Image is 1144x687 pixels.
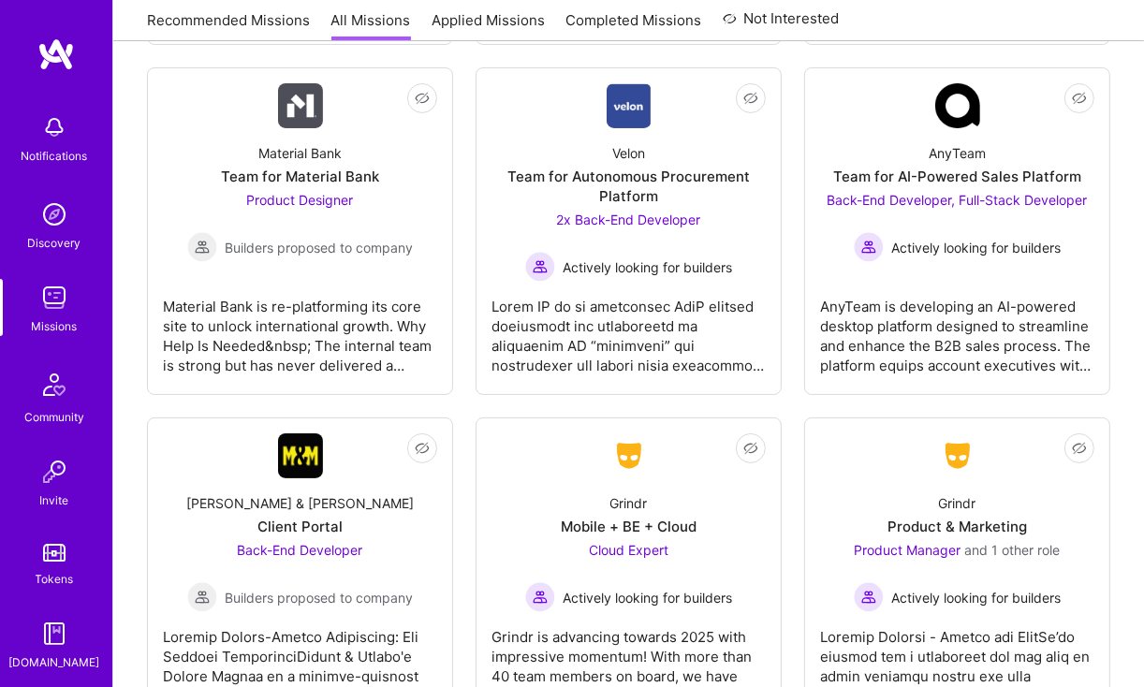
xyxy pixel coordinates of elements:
img: Actively looking for builders [525,252,555,282]
span: Cloud Expert [589,542,668,558]
div: Discovery [28,233,81,253]
div: Grindr [610,493,648,513]
i: icon EyeClosed [1072,91,1087,106]
i: icon EyeClosed [415,441,430,456]
i: icon EyeClosed [743,91,758,106]
span: Builders proposed to company [225,588,413,607]
img: discovery [36,196,73,233]
span: Actively looking for builders [563,257,732,277]
img: Actively looking for builders [854,232,884,262]
div: Velon [612,143,645,163]
div: Lorem IP do si ametconsec AdiP elitsed doeiusmodt inc utlaboreetd ma aliquaenim AD “minimveni” qu... [491,282,766,375]
img: Company Logo [935,439,980,473]
img: Company Logo [607,83,651,128]
img: Invite [36,453,73,490]
div: Team for Autonomous Procurement Platform [491,167,766,206]
div: Team for AI-Powered Sales Platform [833,167,1081,186]
img: Actively looking for builders [854,582,884,612]
div: AnyTeam [929,143,986,163]
div: Team for Material Bank [221,167,379,186]
div: AnyTeam is developing an AI-powered desktop platform designed to streamline and enhance the B2B s... [820,282,1094,375]
a: Company LogoAnyTeamTeam for AI-Powered Sales PlatformBack-End Developer, Full-Stack Developer Act... [820,83,1094,379]
img: tokens [43,544,66,562]
span: Actively looking for builders [891,238,1061,257]
div: Product & Marketing [887,517,1027,536]
img: guide book [36,615,73,652]
a: Applied Missions [432,10,545,41]
div: [PERSON_NAME] & [PERSON_NAME] [186,493,414,513]
i: icon EyeClosed [743,441,758,456]
span: Product Manager [855,542,961,558]
i: icon EyeClosed [1072,441,1087,456]
img: Company Logo [607,439,652,473]
span: Actively looking for builders [563,588,732,607]
div: Tokens [36,569,74,589]
div: Client Portal [257,517,343,536]
img: Community [32,362,77,407]
img: Builders proposed to company [187,232,217,262]
a: Completed Missions [566,10,702,41]
span: Actively looking for builders [891,588,1061,607]
div: Material Bank [258,143,342,163]
div: Notifications [22,146,88,166]
span: and 1 other role [965,542,1061,558]
img: bell [36,109,73,146]
a: Recommended Missions [147,10,310,41]
img: Company Logo [935,83,980,128]
div: Grindr [939,493,976,513]
span: 2x Back-End Developer [557,212,701,227]
img: Actively looking for builders [525,582,555,612]
img: Builders proposed to company [187,582,217,612]
a: All Missions [331,10,411,41]
img: Company Logo [278,83,323,128]
a: Not Interested [723,7,840,41]
span: Back-End Developer [238,542,363,558]
img: teamwork [36,279,73,316]
i: icon EyeClosed [415,91,430,106]
div: Mobile + BE + Cloud [561,517,697,536]
div: Invite [40,490,69,510]
div: [DOMAIN_NAME] [9,652,100,672]
img: logo [37,37,75,71]
div: Material Bank is re-platforming its core site to unlock international growth. Why Help Is Needed&... [163,282,437,375]
div: Community [24,407,84,427]
a: Company LogoMaterial BankTeam for Material BankProduct Designer Builders proposed to companyBuild... [163,83,437,379]
div: Missions [32,316,78,336]
span: Builders proposed to company [225,238,413,257]
img: Company Logo [278,433,323,478]
a: Company LogoVelonTeam for Autonomous Procurement Platform2x Back-End Developer Actively looking f... [491,83,766,379]
span: Product Designer [247,192,354,208]
span: Back-End Developer, Full-Stack Developer [828,192,1088,208]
